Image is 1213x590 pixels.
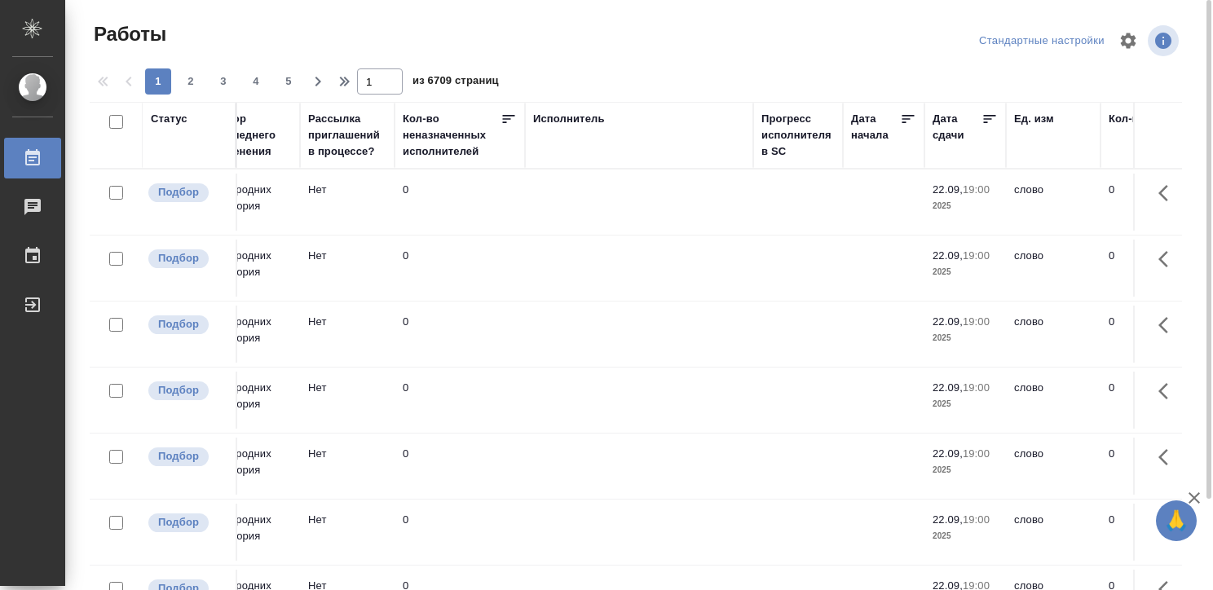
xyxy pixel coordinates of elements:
span: 5 [276,73,302,90]
td: Загородних Виктория [205,504,300,561]
button: Здесь прячутся важные кнопки [1149,240,1188,279]
span: 4 [243,73,269,90]
td: Загородних Виктория [205,174,300,231]
div: Исполнитель [533,111,605,127]
div: Дата сдачи [933,111,981,143]
span: Настроить таблицу [1109,21,1148,60]
td: слово [1006,372,1101,429]
td: слово [1006,174,1101,231]
p: 19:00 [963,447,990,460]
td: 0 [1101,306,1182,363]
span: 🙏 [1162,504,1190,538]
p: Подбор [158,382,199,398]
td: 0 [1101,240,1182,297]
p: 22.09, [933,249,963,262]
p: 2025 [933,330,998,346]
p: 19:00 [963,315,990,328]
td: Нет [300,372,395,429]
div: Кол-во [1109,111,1145,127]
p: Подбор [158,514,199,531]
div: Можно подбирать исполнителей [147,512,227,534]
button: Здесь прячутся важные кнопки [1149,504,1188,543]
button: 2 [178,68,204,95]
button: Здесь прячутся важные кнопки [1149,372,1188,411]
td: слово [1006,504,1101,561]
td: Загородних Виктория [205,240,300,297]
p: 2025 [933,396,998,412]
td: Нет [300,240,395,297]
p: 19:00 [963,513,990,526]
p: Подбор [158,448,199,465]
div: Можно подбирать исполнителей [147,446,227,468]
span: 2 [178,73,204,90]
p: 19:00 [963,249,990,262]
p: 22.09, [933,447,963,460]
td: слово [1006,438,1101,495]
td: 0 [395,372,525,429]
div: split button [975,29,1109,54]
div: Можно подбирать исполнителей [147,380,227,402]
div: Автор последнего изменения [214,111,292,160]
td: Нет [300,174,395,231]
button: 4 [243,68,269,95]
div: Кол-во неназначенных исполнителей [403,111,501,160]
p: 22.09, [933,513,963,526]
td: 0 [1101,372,1182,429]
p: 2025 [933,198,998,214]
span: 3 [210,73,236,90]
p: 2025 [933,264,998,280]
td: 0 [395,174,525,231]
p: 19:00 [963,183,990,196]
p: 2025 [933,528,998,544]
p: 22.09, [933,315,963,328]
td: слово [1006,306,1101,363]
div: Можно подбирать исполнителей [147,248,227,270]
td: 0 [395,438,525,495]
div: Можно подбирать исполнителей [147,182,227,204]
td: Загородних Виктория [205,306,300,363]
button: Здесь прячутся важные кнопки [1149,306,1188,345]
td: 0 [1101,438,1182,495]
td: 0 [395,306,525,363]
td: слово [1006,240,1101,297]
td: Нет [300,438,395,495]
button: 5 [276,68,302,95]
p: 22.09, [933,381,963,394]
div: Дата начала [851,111,900,143]
td: Нет [300,504,395,561]
td: Загородних Виктория [205,372,300,429]
td: 0 [1101,174,1182,231]
span: Посмотреть информацию [1148,25,1182,56]
p: 22.09, [933,183,963,196]
div: Рассылка приглашений в процессе? [308,111,386,160]
button: 🙏 [1156,500,1197,541]
p: 19:00 [963,381,990,394]
p: 2025 [933,462,998,478]
span: Работы [90,21,166,47]
td: 0 [395,240,525,297]
button: Здесь прячутся важные кнопки [1149,174,1188,213]
td: Нет [300,306,395,363]
button: 3 [210,68,236,95]
div: Прогресс исполнителя в SC [761,111,835,160]
span: из 6709 страниц [412,71,499,95]
p: Подбор [158,250,199,266]
p: Подбор [158,184,199,200]
td: 0 [395,504,525,561]
div: Ед. изм [1014,111,1054,127]
div: Статус [151,111,187,127]
button: Здесь прячутся важные кнопки [1149,438,1188,477]
p: Подбор [158,316,199,332]
td: 0 [1101,504,1182,561]
td: Загородних Виктория [205,438,300,495]
div: Можно подбирать исполнителей [147,314,227,336]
